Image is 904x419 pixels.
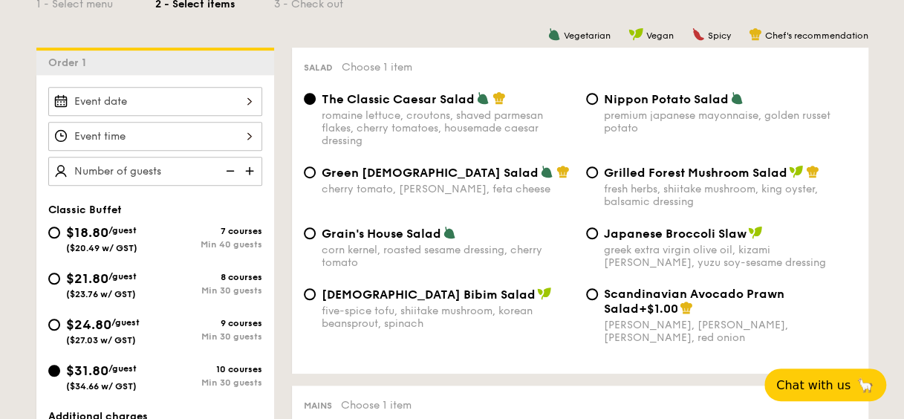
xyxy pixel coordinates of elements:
input: $31.80/guest($34.66 w/ GST)10 coursesMin 30 guests [48,365,60,377]
span: ($23.76 w/ GST) [66,289,136,299]
img: icon-vegetarian.fe4039eb.svg [547,27,561,41]
img: icon-chef-hat.a58ddaea.svg [806,165,819,178]
div: premium japanese mayonnaise, golden russet potato [604,109,856,134]
input: Number of guests [48,157,262,186]
input: $24.80/guest($27.03 w/ GST)9 coursesMin 30 guests [48,319,60,331]
span: Order 1 [48,56,92,69]
img: icon-vegetarian.fe4039eb.svg [443,226,456,239]
input: [DEMOGRAPHIC_DATA] Bibim Saladfive-spice tofu, shiitake mushroom, korean beansprout, spinach [304,288,316,300]
input: $18.80/guest($20.49 w/ GST)7 coursesMin 40 guests [48,227,60,238]
img: icon-reduce.1d2dbef1.svg [218,157,240,185]
div: cherry tomato, [PERSON_NAME], feta cheese [322,183,574,195]
input: Grilled Forest Mushroom Saladfresh herbs, shiitake mushroom, king oyster, balsamic dressing [586,166,598,178]
span: $24.80 [66,316,111,333]
img: icon-spicy.37a8142b.svg [692,27,705,41]
button: Chat with us🦙 [764,368,886,401]
img: icon-chef-hat.a58ddaea.svg [492,91,506,105]
span: ($27.03 w/ GST) [66,335,136,345]
span: Spicy [708,30,731,41]
span: Chat with us [776,378,851,392]
span: $21.80 [66,270,108,287]
span: [DEMOGRAPHIC_DATA] Bibim Salad [322,288,536,302]
span: 🦙 [856,377,874,394]
div: Min 30 guests [155,285,262,296]
input: Japanese Broccoli Slawgreek extra virgin olive oil, kizami [PERSON_NAME], yuzu soy-sesame dressing [586,227,598,239]
div: greek extra virgin olive oil, kizami [PERSON_NAME], yuzu soy-sesame dressing [604,244,856,269]
span: Salad [304,62,333,73]
span: Chef's recommendation [765,30,868,41]
input: The Classic Caesar Saladromaine lettuce, croutons, shaved parmesan flakes, cherry tomatoes, house... [304,93,316,105]
img: icon-vegan.f8ff3823.svg [789,165,804,178]
span: Classic Buffet [48,204,122,216]
input: Scandinavian Avocado Prawn Salad+$1.00[PERSON_NAME], [PERSON_NAME], [PERSON_NAME], red onion [586,288,598,300]
span: Grain's House Salad [322,227,441,241]
span: The Classic Caesar Salad [322,92,475,106]
input: Nippon Potato Saladpremium japanese mayonnaise, golden russet potato [586,93,598,105]
div: 9 courses [155,318,262,328]
div: corn kernel, roasted sesame dressing, cherry tomato [322,244,574,269]
input: Event time [48,122,262,151]
span: Choose 1 item [341,399,412,412]
input: Grain's House Saladcorn kernel, roasted sesame dressing, cherry tomato [304,227,316,239]
span: /guest [108,225,137,236]
span: Japanese Broccoli Slaw [604,227,747,241]
span: ($20.49 w/ GST) [66,243,137,253]
img: icon-vegetarian.fe4039eb.svg [730,91,744,105]
img: icon-add.58712e84.svg [240,157,262,185]
span: Choose 1 item [342,61,412,74]
span: +$1.00 [639,302,678,316]
img: icon-vegetarian.fe4039eb.svg [540,165,553,178]
div: 7 courses [155,226,262,236]
div: 10 courses [155,364,262,374]
div: five-spice tofu, shiitake mushroom, korean beansprout, spinach [322,305,574,330]
img: icon-vegan.f8ff3823.svg [537,287,552,300]
span: Scandinavian Avocado Prawn Salad [604,287,784,316]
span: Vegan [646,30,674,41]
span: Green [DEMOGRAPHIC_DATA] Salad [322,166,539,180]
span: Mains [304,400,332,411]
div: fresh herbs, shiitake mushroom, king oyster, balsamic dressing [604,183,856,208]
span: Nippon Potato Salad [604,92,729,106]
span: Vegetarian [564,30,611,41]
span: /guest [111,317,140,328]
span: ($34.66 w/ GST) [66,381,137,392]
span: /guest [108,271,137,282]
img: icon-chef-hat.a58ddaea.svg [556,165,570,178]
img: icon-chef-hat.a58ddaea.svg [680,301,693,314]
div: romaine lettuce, croutons, shaved parmesan flakes, cherry tomatoes, housemade caesar dressing [322,109,574,147]
div: Min 30 guests [155,331,262,342]
span: $18.80 [66,224,108,241]
span: /guest [108,363,137,374]
span: Grilled Forest Mushroom Salad [604,166,787,180]
span: $31.80 [66,363,108,379]
input: Green [DEMOGRAPHIC_DATA] Saladcherry tomato, [PERSON_NAME], feta cheese [304,166,316,178]
div: Min 30 guests [155,377,262,388]
div: [PERSON_NAME], [PERSON_NAME], [PERSON_NAME], red onion [604,319,856,344]
img: icon-vegetarian.fe4039eb.svg [476,91,490,105]
input: Event date [48,87,262,116]
img: icon-vegan.f8ff3823.svg [628,27,643,41]
input: $21.80/guest($23.76 w/ GST)8 coursesMin 30 guests [48,273,60,285]
div: Min 40 guests [155,239,262,250]
div: 8 courses [155,272,262,282]
img: icon-chef-hat.a58ddaea.svg [749,27,762,41]
img: icon-vegan.f8ff3823.svg [748,226,763,239]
